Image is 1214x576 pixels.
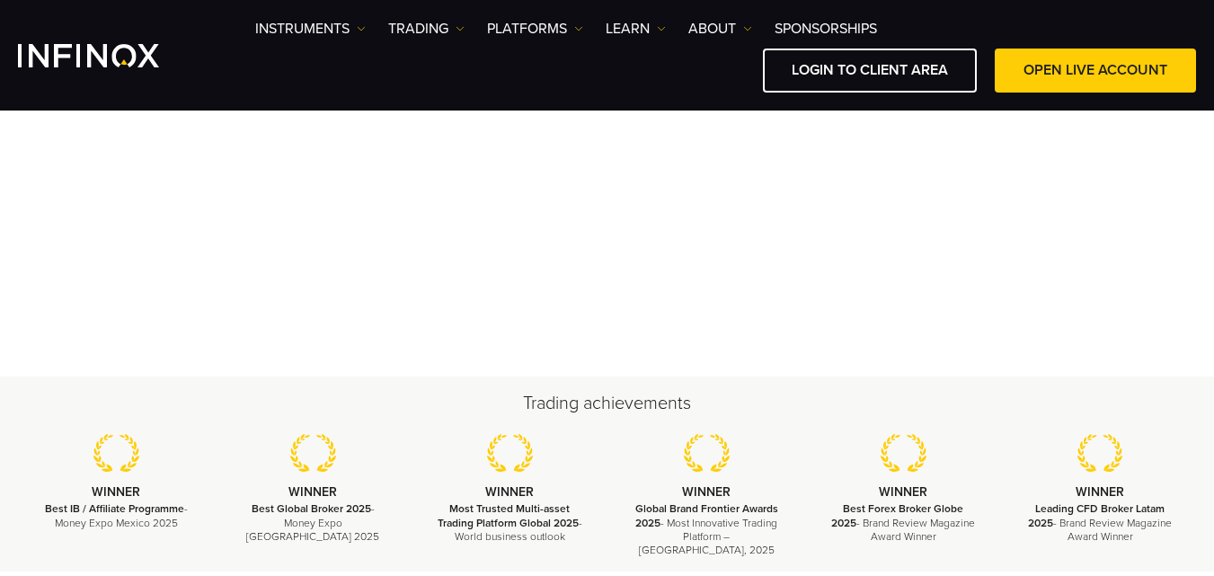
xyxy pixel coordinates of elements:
[487,18,583,40] a: PLATFORMS
[1028,502,1165,528] strong: Leading CFD Broker Latam 2025
[255,18,366,40] a: Instruments
[688,18,752,40] a: ABOUT
[252,502,371,515] strong: Best Global Broker 2025
[18,391,1196,416] h2: Trading achievements
[288,484,337,500] strong: WINNER
[1024,502,1176,544] p: - Brand Review Magazine Award Winner
[995,49,1196,93] a: OPEN LIVE ACCOUNT
[775,18,877,40] a: SPONSORSHIPS
[438,502,579,528] strong: Most Trusted Multi-asset Trading Platform Global 2025
[40,502,192,529] p: - Money Expo Mexico 2025
[18,44,201,67] a: INFINOX Logo
[45,502,184,515] strong: Best IB / Affiliate Programme
[434,502,586,544] p: - World business outlook
[879,484,927,500] strong: WINNER
[388,18,465,40] a: TRADING
[682,484,731,500] strong: WINNER
[831,502,963,528] strong: Best Forex Broker Globe 2025
[828,502,979,544] p: - Brand Review Magazine Award Winner
[763,49,977,93] a: LOGIN TO CLIENT AREA
[92,484,140,500] strong: WINNER
[635,502,778,528] strong: Global Brand Frontier Awards 2025
[631,502,783,557] p: - Most Innovative Trading Platform – [GEOGRAPHIC_DATA], 2025
[1076,484,1124,500] strong: WINNER
[485,484,534,500] strong: WINNER
[606,18,666,40] a: Learn
[237,502,389,544] p: - Money Expo [GEOGRAPHIC_DATA] 2025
